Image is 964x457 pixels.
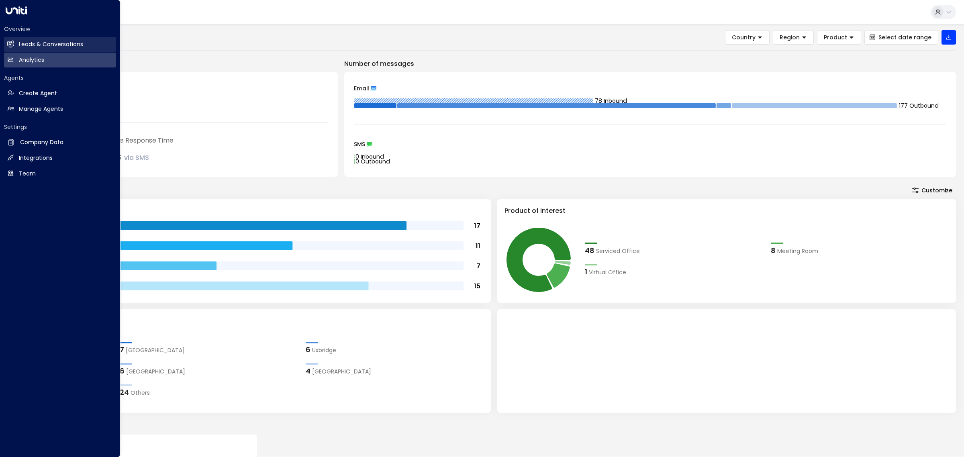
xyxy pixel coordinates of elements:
h2: Settings [4,123,116,131]
h2: Company Data [20,138,63,147]
a: Integrations [4,151,116,165]
h2: Analytics [19,56,44,64]
div: 6 [306,344,310,355]
div: 24 [120,387,129,398]
span: Bristol [312,367,371,376]
span: Stockley Park [126,346,185,355]
tspan: 7 [476,261,480,271]
div: 8Meeting Room [771,245,949,256]
a: Team [4,166,116,181]
h2: Create Agent [19,89,57,98]
div: 6Uxbridge [306,344,484,355]
div: 4 [306,365,310,376]
tspan: 15 [474,282,480,291]
div: 4Bristol [306,365,484,376]
a: Manage Agents [4,102,116,116]
span: Product [824,34,847,41]
h2: Leads & Conversations [19,40,83,49]
span: Meeting Room [777,247,818,255]
div: 0s [110,149,149,164]
a: Analytics [4,53,116,67]
h2: Agents [4,74,116,82]
span: Select date range [878,34,931,41]
a: Create Agent [4,86,116,101]
h3: Range of Team Size [39,206,484,216]
span: Serviced Office [596,247,640,255]
div: 48Serviced Office [585,245,763,256]
div: Number of Inquiries [42,82,328,91]
p: Engagement Metrics [32,59,338,69]
span: Uxbridge [312,346,336,355]
span: Others [131,389,150,397]
h2: Team [19,169,36,178]
button: Customize [908,185,956,196]
div: SMS [354,141,946,147]
span: Region [780,34,800,41]
button: Product [817,30,861,45]
h3: Location of Interest [39,316,484,326]
h2: Manage Agents [19,105,63,113]
h2: Overview [4,25,116,33]
div: 48 [585,245,594,256]
div: 7Stockley Park [120,344,298,355]
span: Country [732,34,756,41]
div: 1 [585,266,587,277]
tspan: 11 [476,241,480,251]
span: Virtual Office [589,268,626,277]
button: Select date range [864,30,938,45]
a: Leads & Conversations [4,37,116,52]
a: Company Data [4,135,116,150]
h3: Product of Interest [504,206,949,216]
span: Email [354,86,369,91]
tspan: 17 [474,221,480,231]
div: 8 [771,245,776,256]
div: 7 [120,344,124,355]
tspan: 78 Inbound [595,97,627,105]
p: Conversion Metrics [32,421,956,430]
p: Number of messages [344,59,956,69]
div: [PERSON_NAME] Average Response Time [42,136,328,145]
button: Country [725,30,770,45]
div: 1Virtual Office [585,266,763,277]
tspan: 0 Outbound [355,157,390,165]
tspan: 0 Inbound [355,153,384,161]
div: 6Gracechurch Street [120,365,298,376]
h2: Integrations [19,154,53,162]
button: Region [773,30,814,45]
div: 6 [120,365,125,376]
span: via SMS [124,153,149,162]
span: Gracechurch Street [126,367,185,376]
div: 24Others [120,387,298,398]
tspan: 177 Outbound [899,102,939,110]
